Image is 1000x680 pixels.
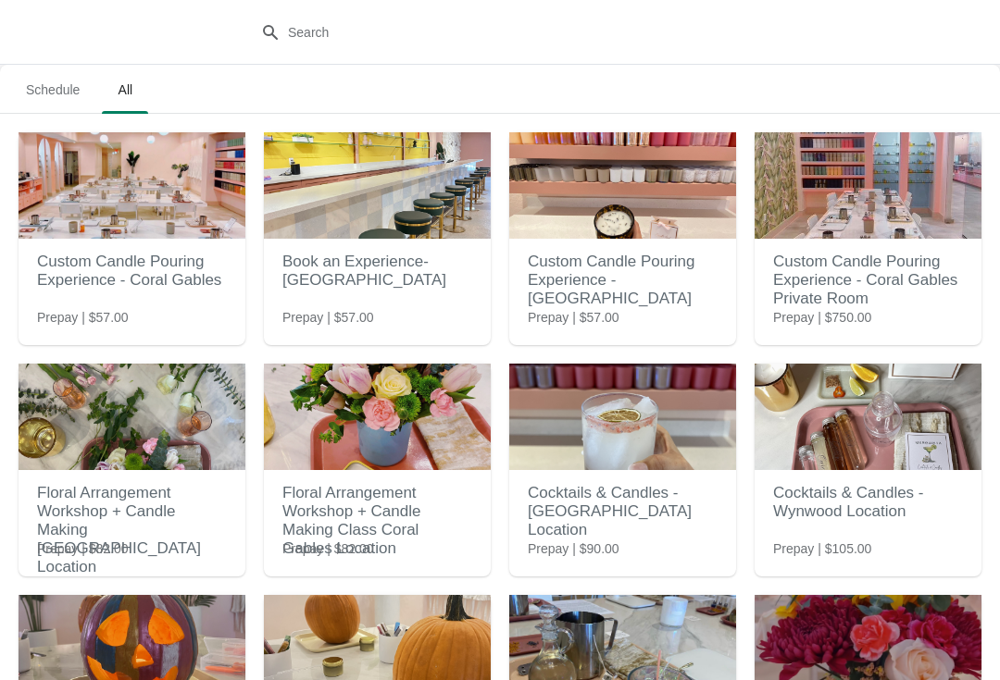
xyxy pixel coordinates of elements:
[509,364,736,470] img: Cocktails & Candles - Fort Lauderdale Location
[509,132,736,239] img: Custom Candle Pouring Experience - Fort Lauderdale
[19,132,245,239] img: Custom Candle Pouring Experience - Coral Gables
[528,308,619,327] span: Prepay | $57.00
[773,243,963,317] h2: Custom Candle Pouring Experience - Coral Gables Private Room
[37,539,129,558] span: Prepay | $82.00
[528,243,718,317] h2: Custom Candle Pouring Experience - [GEOGRAPHIC_DATA]
[773,539,871,558] span: Prepay | $105.00
[19,364,245,470] img: Floral Arrangement Workshop + Candle Making Fort Lauderdale Location
[755,132,981,239] img: Custom Candle Pouring Experience - Coral Gables Private Room
[37,308,129,327] span: Prepay | $57.00
[282,308,374,327] span: Prepay | $57.00
[528,539,619,558] span: Prepay | $90.00
[282,475,472,567] h2: Floral Arrangement Workshop + Candle Making Class Coral Gables Location
[102,73,148,106] span: All
[37,243,227,299] h2: Custom Candle Pouring Experience - Coral Gables
[287,16,750,49] input: Search
[773,475,963,530] h2: Cocktails & Candles - Wynwood Location
[37,475,227,586] h2: Floral Arrangement Workshop + Candle Making [GEOGRAPHIC_DATA] Location
[773,308,871,327] span: Prepay | $750.00
[528,475,718,549] h2: Cocktails & Candles - [GEOGRAPHIC_DATA] Location
[11,73,94,106] span: Schedule
[282,539,374,558] span: Prepay | $82.00
[755,364,981,470] img: Cocktails & Candles - Wynwood Location
[264,364,491,470] img: Floral Arrangement Workshop + Candle Making Class Coral Gables Location
[282,243,472,299] h2: Book an Experience- [GEOGRAPHIC_DATA]
[264,132,491,239] img: Book an Experience- Delray Beach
